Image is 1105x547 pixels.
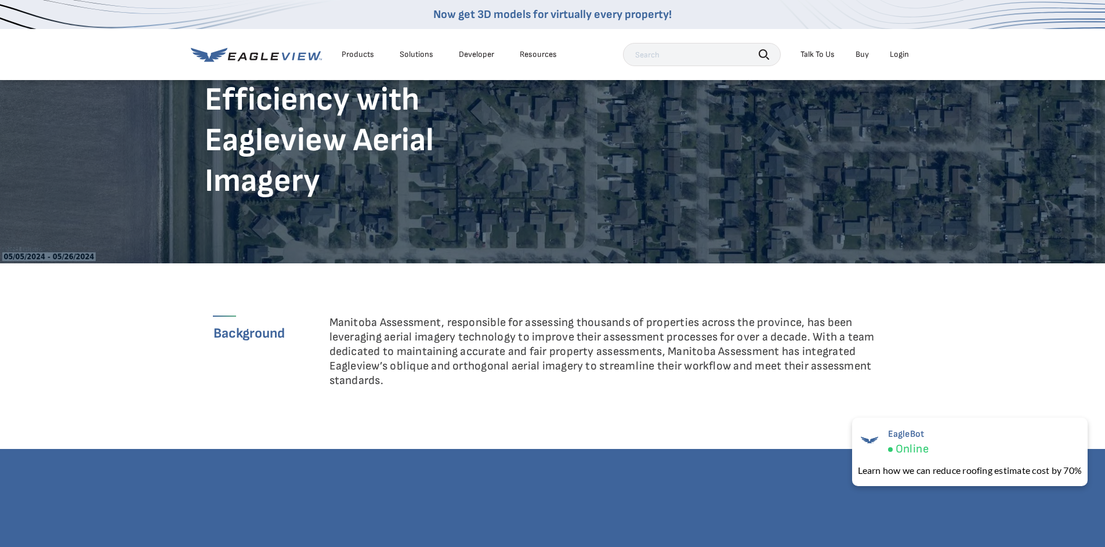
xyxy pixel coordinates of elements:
a: Now get 3D models for virtually every property! [433,8,672,21]
p: Manitoba Assessment, responsible for assessing thousands of properties across the province, has b... [329,316,883,388]
div: Talk To Us [800,49,835,60]
div: Solutions [400,49,433,60]
div: Learn how we can reduce roofing estimate cost by 70% [858,463,1082,477]
h6: Background [213,316,329,345]
span: Online [896,442,929,457]
div: Products [342,49,374,60]
div: Login [890,49,909,60]
div: Resources [520,49,557,60]
input: Search [623,43,781,66]
img: EagleBot [858,429,881,452]
a: Developer [459,49,494,60]
a: Buy [856,49,869,60]
span: EagleBot [888,429,929,440]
